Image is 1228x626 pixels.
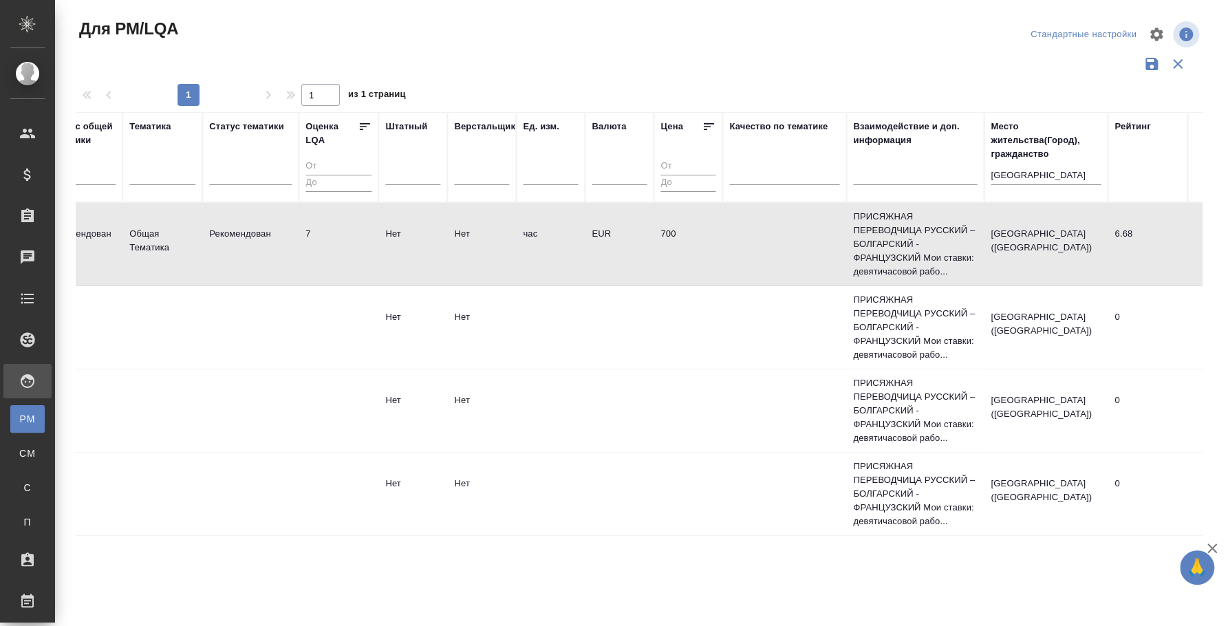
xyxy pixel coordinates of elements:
[305,120,358,147] div: Оценка LQA
[378,470,447,518] td: Нет
[209,120,283,133] div: Статус тематики
[853,376,977,445] p: ПРИСЯЖНАЯ ПЕРЕВОДЧИЦА РУССКИЙ – БОЛГАРСКИЙ - ФРАНЦУЗСКИЙ Мои ставки: девятичасовой рабо...
[660,158,715,175] input: От
[17,412,38,426] span: PM
[984,303,1108,352] td: [GEOGRAPHIC_DATA] ([GEOGRAPHIC_DATA])
[660,175,715,192] input: До
[17,481,38,495] span: С
[1185,553,1209,582] span: 🙏
[305,158,371,175] input: От
[1202,227,1225,250] button: Открыть календарь загрузки
[378,220,447,268] td: Нет
[447,303,516,352] td: Нет
[1114,393,1181,407] div: 0
[516,220,585,268] td: час
[1114,120,1150,133] div: Рейтинг
[853,210,977,279] p: ПРИСЯЖНАЯ ПЕРЕВОДЧИЦА РУССКИЙ – БОЛГАРСКИЙ - ФРАНЦУЗСКИЙ Мои ставки: девятичасовой рабо...
[122,220,202,268] td: Общая Тематика
[10,440,45,467] a: CM
[1173,21,1202,47] span: Посмотреть информацию
[1114,310,1181,324] div: 0
[10,405,45,433] a: PM
[523,120,559,133] div: Ед. изм.
[660,120,683,133] div: Цена
[853,120,977,147] div: Взаимодействие и доп. информация
[654,220,722,268] td: 700
[853,293,977,362] p: ПРИСЯЖНАЯ ПЕРЕВОДЧИЦА РУССКИЙ – БОЛГАРСКИЙ - ФРАНЦУЗСКИЙ Мои ставки: девятичасовой рабо...
[729,120,828,133] div: Качество по тематике
[984,470,1108,518] td: [GEOGRAPHIC_DATA] ([GEOGRAPHIC_DATA])
[1165,51,1191,77] button: Сбросить фильтры
[43,220,122,268] td: Рекомендован
[447,220,516,268] td: Нет
[76,18,178,40] span: Для PM/LQA
[585,220,654,268] td: EUR
[1027,24,1140,45] div: split button
[991,120,1101,161] div: Место жительства(Город), гражданство
[984,387,1108,435] td: [GEOGRAPHIC_DATA] ([GEOGRAPHIC_DATA])
[454,120,515,133] div: Верстальщик
[348,86,406,106] span: из 1 страниц
[129,120,171,133] div: Тематика
[378,303,447,352] td: Нет
[202,220,299,268] td: Рекомендован
[378,387,447,435] td: Нет
[592,120,626,133] div: Валюта
[1180,550,1214,585] button: 🙏
[1139,51,1165,77] button: Сохранить фильтры
[1114,477,1181,490] div: 0
[17,515,38,529] span: П
[1202,393,1225,417] button: Открыть календарь загрузки
[1114,227,1181,241] div: Перевод неплохой, но ошибки есть. Только под редактора.
[1202,310,1225,334] button: Открыть календарь загрузки
[10,474,45,501] a: С
[447,387,516,435] td: Нет
[447,470,516,518] td: Нет
[50,120,116,147] div: Статус общей тематики
[305,227,371,241] div: Перевод неплохой, но ошибки есть. Только под редактора.
[17,446,38,460] span: CM
[853,460,977,528] p: ПРИСЯЖНАЯ ПЕРЕВОДЧИЦА РУССКИЙ – БОЛГАРСКИЙ - ФРАНЦУЗСКИЙ Мои ставки: девятичасовой рабо...
[385,120,427,133] div: Штатный
[10,508,45,536] a: П
[1202,477,1225,500] button: Открыть календарь загрузки
[305,175,371,192] input: До
[984,220,1108,268] td: [GEOGRAPHIC_DATA] ([GEOGRAPHIC_DATA])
